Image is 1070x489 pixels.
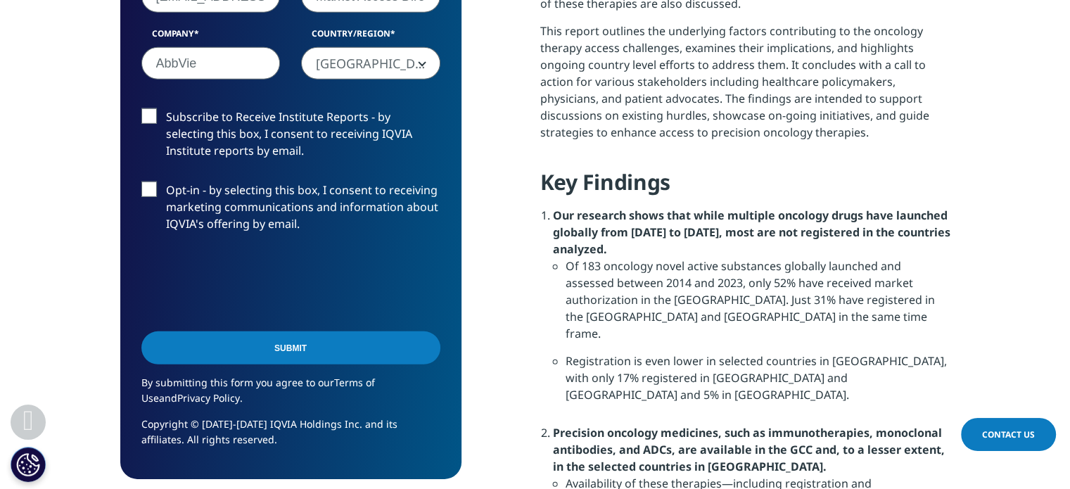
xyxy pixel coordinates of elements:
p: By submitting this form you agree to our and . [141,375,440,417]
p: Copyright © [DATE]-[DATE] IQVIA Holdings Inc. and its affiliates. All rights reserved. [141,417,440,458]
h4: Key Findings [540,168,950,207]
span: Egypt [301,47,440,80]
strong: Precision oncology medicines, such as immunotherapies, monoclonal antibodies, and ADCs, are avail... [553,425,945,474]
li: Registration is even lower in selected countries in [GEOGRAPHIC_DATA], with only 17% registered i... [566,353,950,414]
a: Contact Us [961,418,1056,451]
p: This report outlines the underlying factors contributing to the oncology therapy access challenge... [540,23,950,151]
label: Subscribe to Receive Institute Reports - by selecting this box, I consent to receiving IQVIA Inst... [141,108,440,167]
a: Terms of Use [141,376,375,405]
iframe: reCAPTCHA [141,255,355,310]
li: Of 183 oncology novel active substances globally launched and assessed between 2014 and 2023, onl... [566,258,950,353]
input: Submit [141,331,440,364]
span: Egypt [302,48,440,80]
label: Country/Region [301,27,440,47]
strong: Our research shows that while multiple oncology drugs have launched globally from [DATE] to [DATE... [553,208,950,257]
a: Privacy Policy [177,391,240,405]
label: Opt-in - by selecting this box, I consent to receiving marketing communications and information a... [141,182,440,240]
label: Company [141,27,281,47]
span: Contact Us [982,428,1035,440]
button: Cookies Settings [11,447,46,482]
